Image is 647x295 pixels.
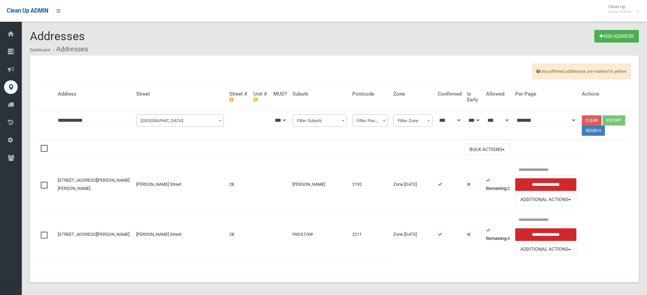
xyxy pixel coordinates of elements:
td: [PERSON_NAME] [290,160,349,210]
h4: Actions [582,91,628,97]
td: 2192 [349,160,391,210]
span: Unconfirmed addresses are marked in yellow. [533,64,631,79]
li: Addresses [51,43,88,55]
h4: Is Early [467,91,481,102]
span: Filter Suburb [292,114,347,127]
span: Filter Zone [393,114,432,127]
td: 28 [227,160,251,210]
button: Bulk Actions [464,143,510,156]
a: Clear [582,115,601,126]
h4: Zone [393,91,432,97]
td: Zone [DATE] [391,210,435,259]
td: 4 [483,210,513,259]
h4: Postcode [352,91,388,97]
td: [PERSON_NAME] Street [133,160,227,210]
span: Filter Zone [395,116,431,126]
a: [STREET_ADDRESS][PERSON_NAME][PERSON_NAME] [58,178,129,191]
span: Addresses [30,29,85,43]
h4: Suburb [292,91,347,97]
h4: MUD? [273,91,287,97]
td: 2211 [349,210,391,259]
td: [PERSON_NAME] Street [133,210,227,259]
td: 28 [227,210,251,259]
h4: Address [58,91,131,97]
strong: Remaining: [486,236,507,241]
h4: Street [136,91,224,97]
span: Filter Postcode [354,116,386,126]
span: Filter Suburb [294,116,345,126]
h4: Street # [229,91,248,102]
button: Additional Actions [515,193,576,206]
td: 2 [483,160,513,210]
strong: Remaining: [486,186,507,191]
td: PADSTOW [290,210,349,259]
button: Search [582,126,605,136]
button: Export [603,115,625,126]
span: Filter Street [136,114,224,127]
span: Filter Street [138,116,222,126]
a: [STREET_ADDRESS][PERSON_NAME] [58,232,129,237]
h4: Confirmed [438,91,462,97]
a: Dashboard [30,48,50,52]
td: Zone [DATE] [391,160,435,210]
span: Clean Up ADMIN [7,7,48,14]
a: Add Address [594,30,639,43]
h4: Per Page [515,91,576,97]
button: Additional Actions [515,243,576,256]
h4: Unit # [253,91,268,102]
small: Super Admin [608,9,632,14]
span: Filter Postcode [352,114,388,127]
h4: Allowed [486,91,510,97]
span: Clean Up [605,4,639,14]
